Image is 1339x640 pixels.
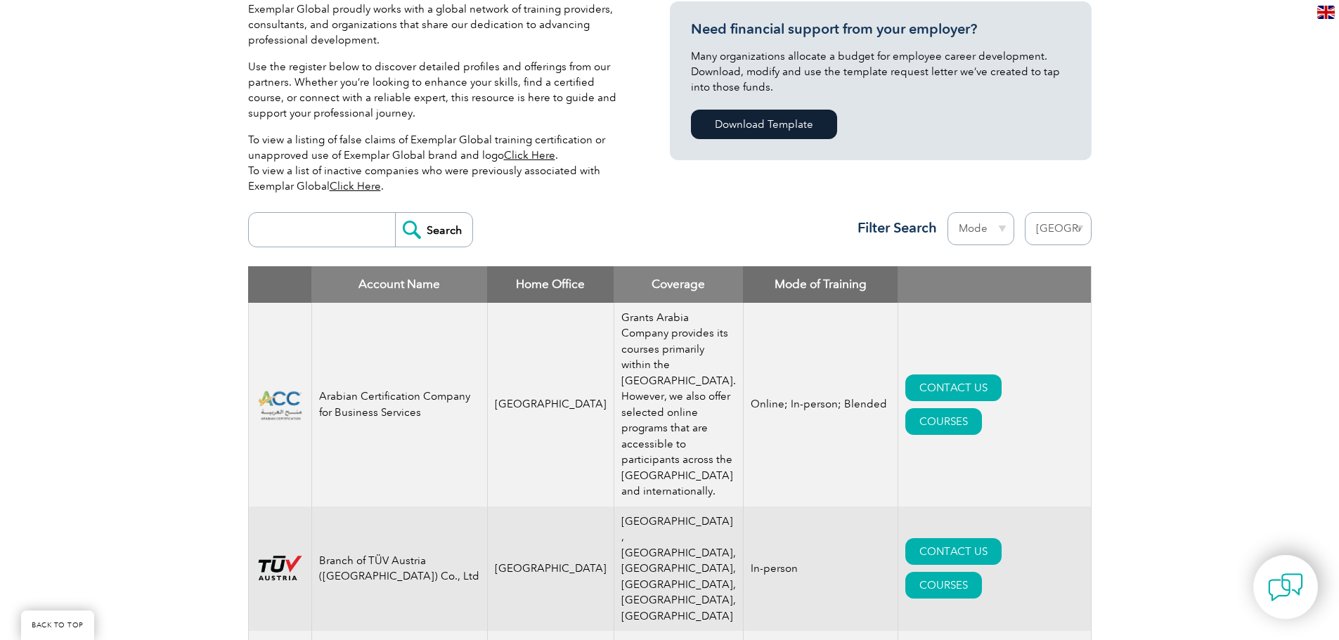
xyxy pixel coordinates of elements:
h3: Filter Search [849,219,937,237]
td: Arabian Certification Company for Business Services [311,303,487,507]
p: Use the register below to discover detailed profiles and offerings from our partners. Whether you... [248,59,628,121]
img: contact-chat.png [1268,570,1303,605]
a: CONTACT US [905,374,1002,401]
a: Click Here [330,180,381,192]
p: Many organizations allocate a budget for employee career development. Download, modify and use th... [691,48,1070,95]
a: COURSES [905,408,982,435]
td: Online; In-person; Blended [743,303,898,507]
h3: Need financial support from your employer? [691,20,1070,38]
td: Branch of TÜV Austria ([GEOGRAPHIC_DATA]) Co., Ltd [311,507,487,632]
td: Grants Arabia Company provides its courses primarily within the [GEOGRAPHIC_DATA]. However, we al... [614,303,743,507]
td: [GEOGRAPHIC_DATA] ,[GEOGRAPHIC_DATA], [GEOGRAPHIC_DATA], [GEOGRAPHIC_DATA], [GEOGRAPHIC_DATA], [G... [614,507,743,632]
a: COURSES [905,572,982,599]
input: Search [395,213,472,247]
th: Mode of Training: activate to sort column ascending [743,266,898,303]
a: CONTACT US [905,538,1002,565]
p: To view a listing of false claims of Exemplar Global training certification or unapproved use of ... [248,132,628,194]
td: [GEOGRAPHIC_DATA] [487,507,614,632]
a: Download Template [691,110,837,139]
a: BACK TO TOP [21,610,94,640]
a: Click Here [504,149,555,162]
th: Account Name: activate to sort column descending [311,266,487,303]
img: en [1317,6,1335,19]
td: In-person [743,507,898,632]
td: [GEOGRAPHIC_DATA] [487,303,614,507]
img: 492f51fa-3263-f011-bec1-000d3acb86eb-logo.png [256,386,304,422]
th: Home Office: activate to sort column ascending [487,266,614,303]
th: Coverage: activate to sort column ascending [614,266,743,303]
img: ad2ea39e-148b-ed11-81ac-0022481565fd-logo.png [256,555,304,582]
p: Exemplar Global proudly works with a global network of training providers, consultants, and organ... [248,1,628,48]
th: : activate to sort column ascending [898,266,1091,303]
